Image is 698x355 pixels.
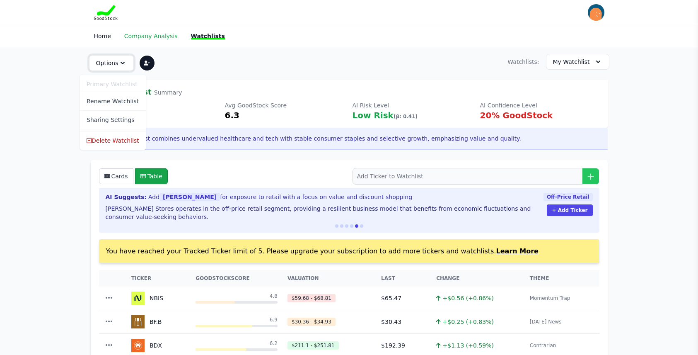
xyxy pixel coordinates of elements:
button: Rename Watchlist [80,94,146,109]
span: Off-Price Retail [543,193,593,201]
div: $30.36 - $34.93 [287,318,336,326]
span: You have reached your Tracked Ticker limit of 5. Please upgrade your subscription to add more tic... [106,247,539,255]
div: 6.3 [225,109,346,121]
span: [PERSON_NAME] [159,193,220,201]
div: View toggle [99,168,168,184]
li: Primary Watchlist [80,77,146,92]
div: Low Risk [353,109,473,121]
th: Last [376,270,431,287]
img: BDX.svg [131,339,145,352]
span: +$0.25 (+0.83%) [443,319,494,325]
span: Summary [154,89,182,96]
div: $211.1 - $251.81 [287,341,339,350]
td: BF.B [126,310,191,333]
th: Change [431,270,525,287]
span: This watchlist combines undervalued healthcare and tech with stable consumer staples and selectiv... [111,134,522,143]
td: $30.43 [376,310,431,334]
div: 5 [97,109,218,121]
div: Contrarian [530,341,556,350]
td: NBIS [126,287,191,310]
a: Home [94,33,111,39]
button: Table [135,168,168,184]
th: Score [191,270,283,287]
span: +$1.13 (+0.59%) [443,342,494,349]
span: Add for exposure to retail with a focus on value and discount shopping [148,193,412,201]
th: Theme [525,270,599,287]
th: Ticker [126,270,191,287]
img: BF.B.svg [131,315,145,328]
button: My Watchlist [546,54,609,70]
button: Cards [99,168,133,184]
td: $65.47 [376,287,431,310]
span: +$0.56 (+0.86%) [443,295,494,302]
span: [PERSON_NAME] Stores operates in the off-price retail segment, providing a resilient business mod... [106,205,531,220]
img: invitee [588,4,604,21]
a: Company Analysis [124,33,178,39]
span: 4.8 [270,293,278,299]
button: Options [89,55,134,71]
th: Valuation [283,270,376,287]
img: 942983351666.svg [131,292,145,305]
div: 20% GoodStock [480,109,601,121]
div: Avg GoodStock Score [225,101,346,109]
button: Delete Watchlist [80,133,146,148]
span: GoodStock [196,275,231,281]
div: Momentum Trap [530,294,570,302]
span: AI Suggests: [106,193,147,201]
input: Add Ticker to Watchlist [353,168,599,185]
ul: Options [80,75,146,131]
div: AI Confidence Level [480,101,601,109]
span: 6.9 [270,316,278,323]
span: (β: 0.41) [394,114,418,119]
button: + Add Ticker [547,204,592,216]
div: [DATE] News [530,318,562,326]
a: Watchlists [191,33,225,39]
div: $59.68 - $68.81 [287,294,336,302]
button: Sharing Settings [80,112,146,127]
span: My Watchlist [553,58,590,66]
img: Goodstock Logo [94,5,118,20]
button: Learn More [496,246,539,256]
div: # of Tickers [97,101,218,109]
span: 6.2 [270,340,278,347]
span: Watchlists: [507,58,539,66]
div: AI Risk Level [353,101,473,109]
